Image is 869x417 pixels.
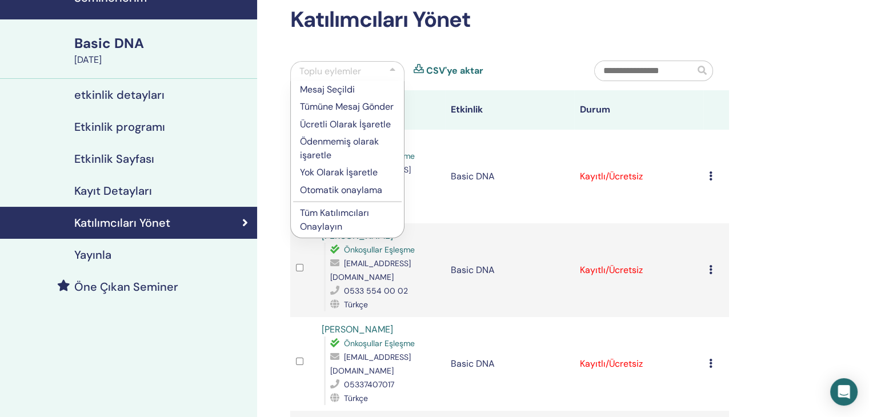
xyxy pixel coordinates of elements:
td: Basic DNA [445,317,574,411]
span: Önkoşullar Eşleşme [344,338,415,348]
span: Türkçe [344,393,368,403]
a: [PERSON_NAME] [322,230,393,242]
div: Open Intercom Messenger [830,378,858,406]
span: Türkçe [344,299,368,310]
h2: Katılımcıları Yönet [290,7,729,33]
span: Önkoşullar Eşleşme [344,244,415,255]
div: Toplu eylemler [299,65,361,78]
h4: Etkinlik programı [74,120,165,134]
div: [DATE] [74,53,250,67]
p: Tümüne Mesaj Gönder [300,100,395,114]
a: CSV'ye aktar [426,64,483,78]
p: Ödenmemiş olarak işaretle [300,135,395,162]
p: Mesaj Seçildi [300,83,395,97]
p: Otomatik onaylama [300,183,395,197]
h4: Katılımcıları Yönet [74,216,170,230]
div: Basic DNA [74,34,250,53]
p: Yok Olarak İşaretle [300,166,395,179]
h4: etkinlik detayları [74,88,165,102]
th: Durum [574,90,703,130]
span: [EMAIL_ADDRESS][DOMAIN_NAME] [330,258,411,282]
h4: Kayıt Detayları [74,184,152,198]
h4: Yayınla [74,248,111,262]
span: 0533 554 00 02 [344,286,408,296]
a: [PERSON_NAME] [322,323,393,335]
a: Basic DNA[DATE] [67,34,257,67]
h4: Etkinlik Sayfası [74,152,154,166]
h4: Öne Çıkan Seminer [74,280,178,294]
p: Ücretli Olarak İşaretle [300,118,395,131]
td: Basic DNA [445,130,574,223]
th: Etkinlik [445,90,574,130]
p: Tüm Katılımcıları Onaylayın [300,206,395,234]
td: Basic DNA [445,223,574,317]
span: 05337407017 [344,379,394,390]
span: [EMAIL_ADDRESS][DOMAIN_NAME] [330,352,411,376]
